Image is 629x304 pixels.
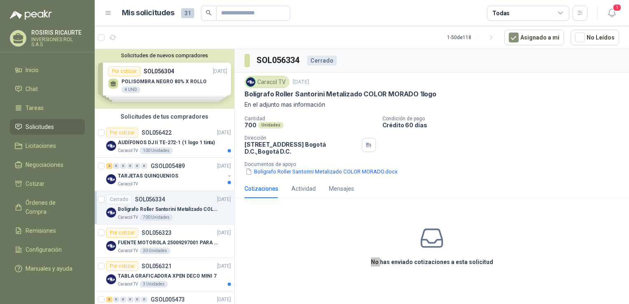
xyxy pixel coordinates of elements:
p: FUENTE MOTOROLA 25009297001 PARA EP450 [118,239,220,247]
div: 0 [134,297,140,302]
span: Inicio [26,65,39,75]
p: Caracol TV [118,214,138,221]
p: Caracol TV [118,248,138,254]
a: Inicio [10,62,85,78]
span: Manuales y ayuda [26,264,72,273]
div: 0 [127,297,133,302]
span: Órdenes de Compra [26,198,77,216]
img: Company Logo [106,174,116,184]
p: SOL056334 [135,196,165,202]
a: Licitaciones [10,138,85,154]
div: 0 [120,163,126,169]
a: Órdenes de Compra [10,195,85,220]
p: [DATE] [217,262,231,270]
p: TABLA GRAFICADORA XPEN DECO MINI 7 [118,272,217,280]
div: Por cotizar [106,228,138,238]
p: Bolígrafo Roller Santorini Metalizado COLOR MORADO 1logo [118,206,220,213]
p: [DATE] [293,78,309,86]
div: 3 [106,297,112,302]
span: Licitaciones [26,141,56,150]
div: Cotizaciones [245,184,278,193]
span: Negociaciones [26,160,63,169]
a: Solicitudes [10,119,85,135]
p: 700 [245,122,256,129]
p: En el adjunto mas información [245,100,619,109]
span: Cotizar [26,179,44,188]
div: Unidades [258,122,284,129]
button: Asignado a mi [504,30,564,45]
button: No Leídos [571,30,619,45]
p: Bolígrafo Roller Santorini Metalizado COLOR MORADO 1logo [245,90,436,98]
a: Chat [10,81,85,97]
a: Remisiones [10,223,85,239]
p: Caracol TV [118,147,138,154]
button: 1 [604,6,619,21]
p: Caracol TV [118,281,138,288]
div: Actividad [291,184,316,193]
p: GSOL005489 [151,163,185,169]
p: GSOL005473 [151,297,185,302]
a: Manuales y ayuda [10,261,85,276]
div: Solicitudes de tus compradores [95,109,234,124]
p: INVERSIONES ROL S.A.S [31,37,85,47]
div: Mensajes [329,184,354,193]
div: Cerrado [106,194,132,204]
div: 0 [120,297,126,302]
span: 1 [613,4,622,12]
div: 100 Unidades [140,147,173,154]
p: [STREET_ADDRESS] Bogotá D.C. , Bogotá D.C. [245,141,359,155]
span: Tareas [26,103,44,112]
a: 2 0 0 0 0 0 GSOL005489[DATE] Company LogoTARJETAS QUINQUENIOSCaracol TV [106,161,233,187]
h1: Mis solicitudes [122,7,175,19]
div: 0 [134,163,140,169]
div: Por cotizar [106,261,138,271]
div: 0 [141,297,147,302]
div: 0 [113,297,119,302]
button: Bolígrafo Roller Santorini Metalizado COLOR MORADO.docx [245,167,398,176]
a: Por cotizarSOL056323[DATE] Company LogoFUENTE MOTOROLA 25009297001 PARA EP450Caracol TV30 Unidades [95,224,234,258]
p: [DATE] [217,129,231,137]
h3: SOL056334 [256,54,301,67]
span: search [206,10,212,16]
div: Cerrado [307,56,337,65]
div: 1 - 50 de 118 [447,31,498,44]
p: Caracol TV [118,181,138,187]
a: Por cotizarSOL056321[DATE] Company LogoTABLA GRAFICADORA XPEN DECO MINI 7Caracol TV3 Unidades [95,258,234,291]
img: Company Logo [106,241,116,251]
img: Company Logo [246,77,255,87]
p: AUDÍFONOS DJ II TE-272-1 (1 logo 1 tinta) [118,139,215,147]
div: 30 Unidades [140,248,170,254]
span: Solicitudes [26,122,54,131]
div: Solicitudes de nuevos compradoresPor cotizarSOL056304[DATE] POLISOMBRA NEGRO 80% X ROLLO4 UNDPor ... [95,49,234,109]
div: 700 Unidades [140,214,173,221]
a: Tareas [10,100,85,116]
a: Cotizar [10,176,85,192]
div: Todas [492,9,510,18]
img: Logo peakr [10,10,52,20]
p: [DATE] [217,162,231,170]
p: SOL056323 [142,230,172,236]
img: Company Logo [106,208,116,217]
p: SOL056422 [142,130,172,136]
h3: No has enviado cotizaciones a esta solicitud [371,257,493,267]
div: 2 [106,163,112,169]
img: Company Logo [106,141,116,151]
div: 0 [141,163,147,169]
p: [DATE] [217,196,231,203]
a: Configuración [10,242,85,257]
p: [DATE] [217,296,231,304]
div: 0 [113,163,119,169]
p: [DATE] [217,229,231,237]
p: Dirección [245,135,359,141]
div: 3 Unidades [140,281,168,288]
span: Remisiones [26,226,56,235]
p: Documentos de apoyo [245,161,626,167]
div: Caracol TV [245,76,289,88]
span: Chat [26,84,38,94]
div: Por cotizar [106,128,138,138]
a: Por cotizarSOL056422[DATE] Company LogoAUDÍFONOS DJ II TE-272-1 (1 logo 1 tinta)Caracol TV100 Uni... [95,124,234,158]
p: ROSIRIS RICAURTE [31,30,85,35]
img: Company Logo [106,274,116,284]
a: CerradoSOL056334[DATE] Company LogoBolígrafo Roller Santorini Metalizado COLOR MORADO 1logoCaraco... [95,191,234,224]
p: Cantidad [245,116,376,122]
